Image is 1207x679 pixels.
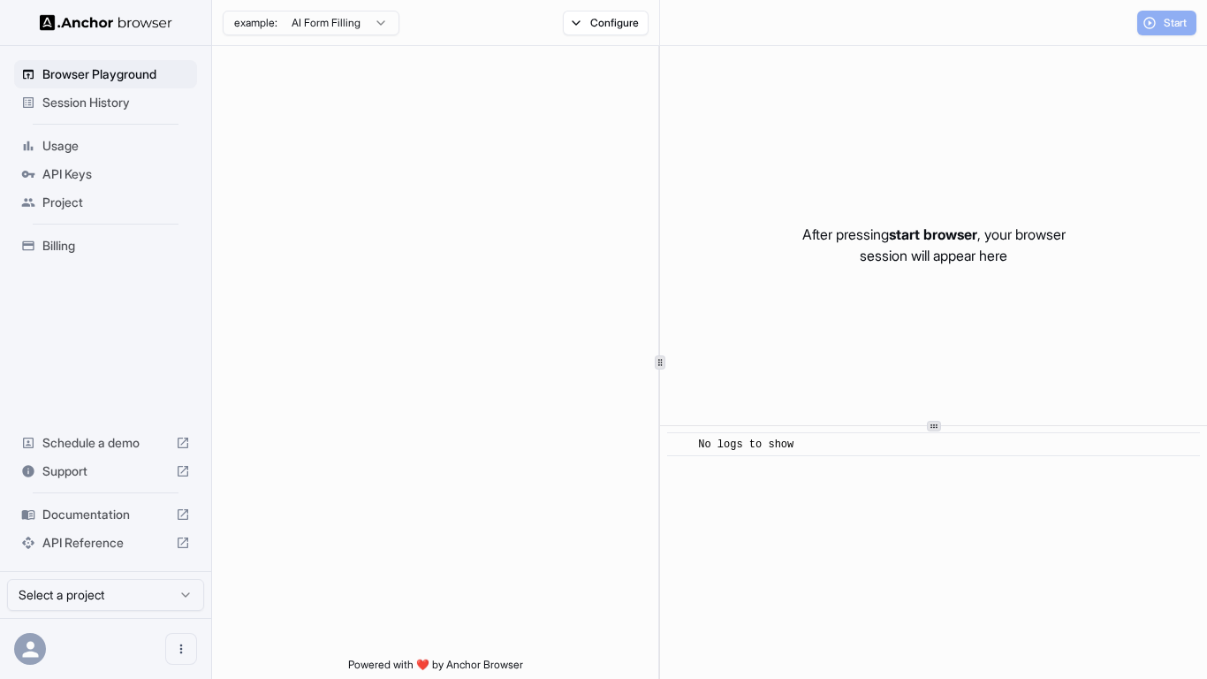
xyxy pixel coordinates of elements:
[42,462,169,480] span: Support
[563,11,649,35] button: Configure
[698,439,793,451] span: No logs to show
[14,60,197,88] div: Browser Playground
[42,534,169,552] span: API Reference
[14,457,197,485] div: Support
[42,506,169,523] span: Documentation
[14,188,197,217] div: Project
[42,165,190,183] span: API Keys
[42,137,190,155] span: Usage
[40,14,172,31] img: Anchor Logo
[14,529,197,557] div: API Reference
[234,16,277,30] span: example:
[14,160,197,188] div: API Keys
[802,224,1066,266] p: After pressing , your browser session will appear here
[42,434,169,452] span: Schedule a demo
[348,658,523,679] span: Powered with ❤️ by Anchor Browser
[14,429,197,457] div: Schedule a demo
[42,194,190,211] span: Project
[676,436,685,454] span: ​
[42,94,190,111] span: Session History
[14,88,197,117] div: Session History
[42,237,190,255] span: Billing
[14,132,197,160] div: Usage
[14,232,197,260] div: Billing
[889,225,977,243] span: start browser
[42,65,190,83] span: Browser Playground
[14,500,197,529] div: Documentation
[165,633,197,665] button: Open menu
